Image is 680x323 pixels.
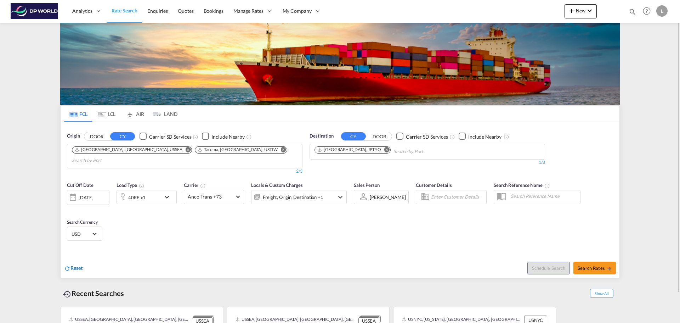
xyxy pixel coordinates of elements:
[567,6,576,15] md-icon: icon-plus 400-fg
[527,262,570,274] button: Note: By default Schedule search will only considerorigin ports, destination ports and cut off da...
[60,285,127,301] div: Recent Searches
[147,8,168,14] span: Enquiries
[67,182,93,188] span: Cut Off Date
[504,134,509,139] md-icon: Unchecked: Ignores neighbouring ports when fetching rates.Checked : Includes neighbouring ports w...
[251,182,303,188] span: Locals & Custom Charges
[406,133,448,140] div: Carrier SD Services
[121,106,149,122] md-tab-item: AIR
[233,7,263,15] span: Manage Rates
[72,155,139,166] input: Chips input.
[163,193,175,201] md-icon: icon-chevron-down
[64,106,177,122] md-pagination-wrapper: Use the left and right arrow keys to navigate between tabs
[317,147,381,153] div: Tokyo, JPTYO
[607,266,612,271] md-icon: icon-arrow-right
[193,134,198,139] md-icon: Unchecked: Search for CY (Container Yard) services for all selected carriers.Checked : Search for...
[641,5,653,17] span: Help
[67,219,98,224] span: Search Currency
[656,5,668,17] div: L
[310,133,334,140] span: Destination
[67,204,72,213] md-datepicker: Select
[211,133,245,140] div: Include Nearby
[459,133,501,140] md-checkbox: Checkbox No Ink
[63,290,72,299] md-icon: icon-backup-restore
[468,133,501,140] div: Include Nearby
[197,147,278,153] div: Tacoma, WA, USTIW
[310,160,545,166] div: 1/3
[64,265,70,272] md-icon: icon-refresh
[64,264,83,272] div: icon-refreshReset
[67,133,80,140] span: Origin
[92,106,121,122] md-tab-item: LCL
[565,4,597,18] button: icon-plus 400-fgNewicon-chevron-down
[567,8,594,13] span: New
[393,146,461,157] input: Chips input.
[590,289,613,298] span: Show All
[74,147,184,153] div: Press delete to remove this chip.
[578,265,612,271] span: Search Rates
[416,182,452,188] span: Customer Details
[629,8,636,18] div: icon-magnify
[367,132,392,140] button: DOOR
[251,190,347,204] div: Freight Origin Destination Factory Stuffingicon-chevron-down
[585,6,594,15] md-icon: icon-chevron-down
[126,110,134,115] md-icon: icon-airplane
[204,8,223,14] span: Bookings
[380,147,390,154] button: Remove
[317,147,382,153] div: Press delete to remove this chip.
[431,191,484,202] input: Enter Customer Details
[629,8,636,16] md-icon: icon-magnify
[110,132,135,140] button: CY
[61,122,619,278] div: OriginDOOR CY Checkbox No InkUnchecked: Search for CY (Container Yard) services for all selected ...
[336,193,345,201] md-icon: icon-chevron-down
[188,193,234,200] span: Anco Trans +73
[72,7,92,15] span: Analytics
[369,192,407,202] md-select: Sales Person: Laura Zurcher
[84,132,109,140] button: DOOR
[313,144,464,157] md-chips-wrap: Chips container. Use arrow keys to select chips.
[184,182,206,188] span: Carrier
[149,133,191,140] div: Carrier SD Services
[11,3,58,19] img: c08ca190194411f088ed0f3ba295208c.png
[67,168,302,174] div: 2/3
[197,147,279,153] div: Press delete to remove this chip.
[60,23,620,105] img: LCL+%26+FCL+BACKGROUND.png
[72,231,91,237] span: USD
[117,190,177,204] div: 40RE x1icon-chevron-down
[181,147,192,154] button: Remove
[128,192,146,202] div: 40RE x1
[139,183,144,188] md-icon: icon-information-outline
[263,192,323,202] div: Freight Origin Destination Factory Stuffing
[79,194,93,201] div: [DATE]
[370,194,406,200] div: [PERSON_NAME]
[507,191,580,201] input: Search Reference Name
[117,182,144,188] span: Load Type
[494,182,550,188] span: Search Reference Name
[354,182,380,188] span: Sales Person
[71,229,98,239] md-select: Select Currency: $ USDUnited States Dollar
[71,144,299,166] md-chips-wrap: Chips container. Use arrow keys to select chips.
[246,134,252,139] md-icon: Unchecked: Ignores neighbouring ports when fetching rates.Checked : Includes neighbouring ports w...
[200,183,206,188] md-icon: The selected Trucker/Carrierwill be displayed in the rate results If the rates are from another f...
[140,133,191,140] md-checkbox: Checkbox No Ink
[202,133,245,140] md-checkbox: Checkbox No Ink
[149,106,177,122] md-tab-item: LAND
[449,134,455,139] md-icon: Unchecked: Search for CY (Container Yard) services for all selected carriers.Checked : Search for...
[178,8,193,14] span: Quotes
[276,147,287,154] button: Remove
[64,106,92,122] md-tab-item: FCL
[544,183,550,188] md-icon: Your search will be saved by the below given name
[67,190,109,205] div: [DATE]
[573,262,616,274] button: Search Ratesicon-arrow-right
[641,5,656,18] div: Help
[396,133,448,140] md-checkbox: Checkbox No Ink
[74,147,182,153] div: Seattle, WA, USSEA
[283,7,312,15] span: My Company
[341,132,366,140] button: CY
[70,265,83,271] span: Reset
[112,7,137,13] span: Rate Search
